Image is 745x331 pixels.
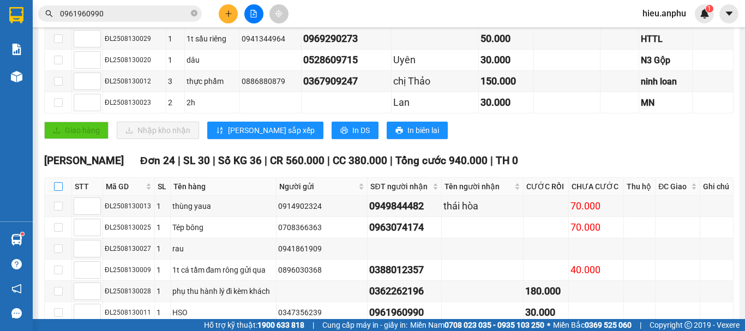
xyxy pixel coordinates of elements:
[496,154,518,167] span: TH 0
[9,9,26,21] span: Gửi:
[168,97,183,109] div: 2
[11,234,22,245] img: warehouse-icon
[257,321,304,329] strong: 1900 633 818
[105,286,153,297] div: ĐL2508130028
[369,305,439,320] div: 0961960990
[183,154,210,167] span: SL 30
[11,308,22,318] span: message
[395,127,403,135] span: printer
[103,196,155,217] td: ĐL2508130013
[332,122,378,139] button: printerIn DS
[570,262,622,278] div: 40.000
[242,75,300,87] div: 0886880879
[393,74,477,89] div: chị Thảo
[547,323,550,327] span: ⚪️
[393,52,477,68] div: Uyên
[104,9,215,34] div: [GEOGRAPHIC_DATA]
[191,10,197,16] span: close-circle
[303,31,389,46] div: 0969290273
[250,10,257,17] span: file-add
[105,55,164,65] div: ĐL2508130020
[392,92,479,113] td: Lan
[706,5,713,13] sup: 1
[228,124,315,136] span: [PERSON_NAME] sắp xếp
[525,305,567,320] div: 30.000
[187,97,238,109] div: 2h
[333,154,387,167] span: CC 380.000
[278,200,366,212] div: 0914902324
[172,221,274,233] div: Tép bông
[387,122,448,139] button: printerIn biên lai
[368,260,441,281] td: 0388012357
[279,180,357,192] span: Người gửi
[480,52,532,68] div: 30.000
[178,154,181,167] span: |
[700,9,710,19] img: icon-new-feature
[103,217,155,238] td: ĐL2508130025
[393,95,477,110] div: Lan
[658,180,688,192] span: ĐC Giao
[168,75,183,87] div: 3
[313,319,314,331] span: |
[117,122,199,139] button: downloadNhập kho nhận
[105,265,153,275] div: ĐL2508130009
[444,180,512,192] span: Tên người nhận
[187,75,238,87] div: thực phẩm
[105,244,153,254] div: ĐL2508130027
[525,284,567,299] div: 180.000
[219,4,238,23] button: plus
[443,198,521,214] div: thái hòa
[207,122,323,139] button: sort-ascending[PERSON_NAME] sắp xếp
[106,180,143,192] span: Mã GD
[168,54,183,66] div: 1
[11,284,22,294] span: notification
[585,321,632,329] strong: 0369 525 060
[11,259,22,269] span: question-circle
[103,238,155,260] td: ĐL2508130027
[105,222,153,233] div: ĐL2508130025
[278,306,366,318] div: 0347356239
[45,10,53,17] span: search
[369,198,439,214] div: 0949844482
[265,154,267,167] span: |
[60,8,189,20] input: Tìm tên, số ĐT hoặc mã đơn
[641,53,691,67] div: N3 Gộp
[569,178,624,196] th: CHƯA CƯỚC
[171,178,277,196] th: Tên hàng
[322,319,407,331] span: Cung cấp máy in - giấy in:
[204,319,304,331] span: Hỗ trợ kỹ thuật:
[570,220,622,235] div: 70.000
[302,71,391,92] td: 0367909247
[368,281,441,302] td: 0362262196
[278,264,366,276] div: 0896030368
[368,302,441,323] td: 0961960990
[191,9,197,19] span: close-circle
[216,127,224,135] span: sort-ascending
[442,196,524,217] td: thái hòa
[105,76,164,87] div: ĐL2508130012
[480,74,532,89] div: 150.000
[641,32,691,46] div: HTTL
[641,75,691,88] div: ninh loan
[684,321,692,329] span: copyright
[103,71,165,83] span: CHƯA CƯỚC :
[44,122,109,139] button: uploadGiao hàng
[369,284,439,299] div: 0362262196
[172,264,274,276] div: 1t cá tầm đam rông gửi qua
[103,302,155,323] td: ĐL2508130011
[172,243,274,255] div: rau
[140,154,175,167] span: Đơn 24
[103,92,166,113] td: ĐL2508130023
[553,319,632,331] span: Miền Bắc
[700,178,734,196] th: Ghi chú
[392,71,479,92] td: chị Thảo
[570,198,622,214] div: 70.000
[105,308,153,318] div: ĐL2508130011
[104,34,215,47] div: nở
[103,281,155,302] td: ĐL2508130028
[105,98,164,108] div: ĐL2508130023
[327,154,330,167] span: |
[490,154,493,167] span: |
[390,154,393,167] span: |
[157,306,168,318] div: 1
